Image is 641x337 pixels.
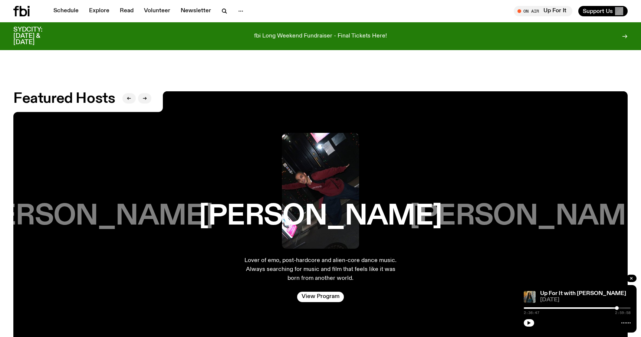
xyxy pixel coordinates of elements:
span: [DATE] [540,297,631,303]
span: 2:59:58 [615,311,631,315]
p: Lover of emo, post-hardcore and alien-core dance music. Always searching for music and film that ... [243,256,398,283]
span: Support Us [583,8,613,14]
a: Newsletter [176,6,216,16]
a: Up For It with [PERSON_NAME] [540,291,626,297]
button: On AirUp For It [514,6,572,16]
h3: SYDCITY: [DATE] & [DATE] [13,27,61,46]
p: fbi Long Weekend Fundraiser - Final Tickets Here! [254,33,387,40]
a: Read [115,6,138,16]
span: 2:36:47 [524,311,539,315]
a: Schedule [49,6,83,16]
a: Volunteer [139,6,175,16]
a: Explore [85,6,114,16]
h2: Featured Hosts [13,92,115,105]
img: Ify - a Brown Skin girl with black braided twists, looking up to the side with her tongue stickin... [524,291,536,303]
a: View Program [297,292,344,302]
button: Support Us [578,6,628,16]
h3: [PERSON_NAME] [199,202,442,230]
